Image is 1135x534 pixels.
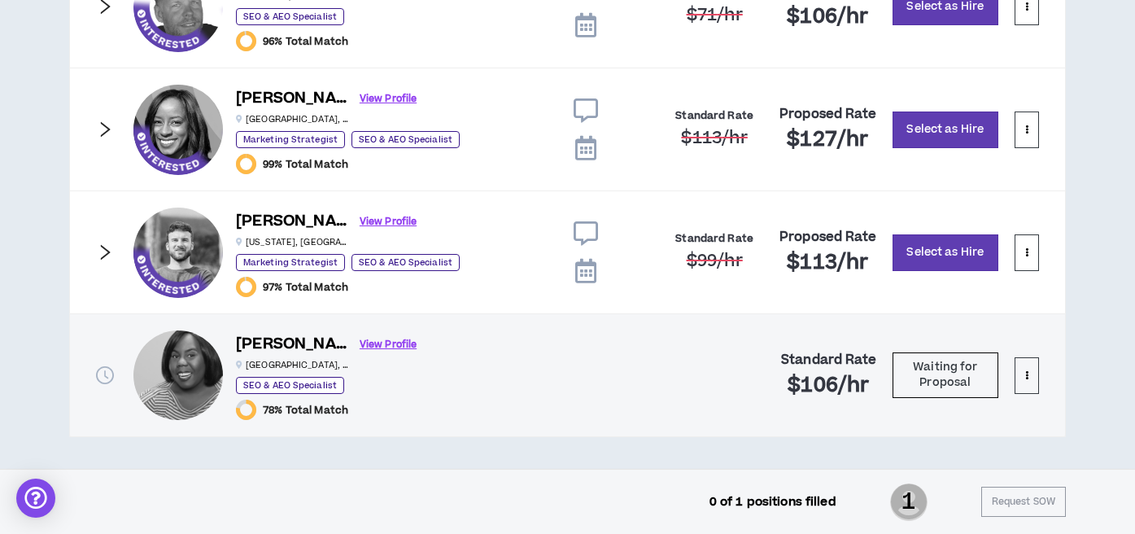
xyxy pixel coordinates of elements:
h4: Standard Rate [675,110,753,122]
p: Marketing Strategist [236,254,345,271]
p: SEO & AEO Specialist [236,8,344,25]
p: SEO & AEO Specialist [351,254,460,271]
span: $106 /hr [787,2,869,31]
span: $99 /hr [687,249,743,273]
h4: Standard Rate [675,233,753,245]
span: $113 /hr [681,126,747,150]
h4: Proposed Rate [779,107,876,122]
span: clock-circle [96,366,114,384]
a: View Profile [360,208,417,236]
span: 96% Total Match [263,35,348,48]
h4: Proposed Rate [779,230,876,245]
button: Waiting for Proposal [893,352,998,398]
p: SEO & AEO Specialist [351,131,460,148]
button: Request SOW [981,487,1066,517]
button: Select as Hire [893,234,998,271]
p: Marketing Strategist [236,131,345,148]
button: Select as Hire [893,112,998,148]
span: 1 [890,482,928,523]
span: 97% Total Match [263,281,348,294]
span: 99% Total Match [263,158,348,171]
h4: Standard Rate [781,352,876,368]
span: right [96,120,114,138]
span: right [96,243,114,261]
div: Kelly J. [133,85,223,174]
p: [GEOGRAPHIC_DATA] , [GEOGRAPHIC_DATA] [236,113,350,125]
p: 0 of 1 positions filled [709,493,836,511]
a: View Profile [360,85,417,113]
span: $113 /hr [787,248,869,277]
span: $106 /hr [788,371,870,400]
p: [GEOGRAPHIC_DATA] , [GEOGRAPHIC_DATA] [236,359,350,371]
span: $127 /hr [787,125,869,154]
p: SEO & AEO Specialist [236,377,344,394]
h6: [PERSON_NAME] [236,333,350,357]
span: $71 /hr [687,3,743,27]
p: [US_STATE] , [GEOGRAPHIC_DATA] [236,236,350,248]
div: Open Intercom Messenger [16,479,55,518]
span: 78% Total Match [263,404,348,417]
div: Tricia A. [133,330,223,420]
a: View Profile [360,330,417,359]
div: Mark D. [133,208,223,297]
h6: [PERSON_NAME] [236,87,350,111]
h6: [PERSON_NAME] [236,210,350,234]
